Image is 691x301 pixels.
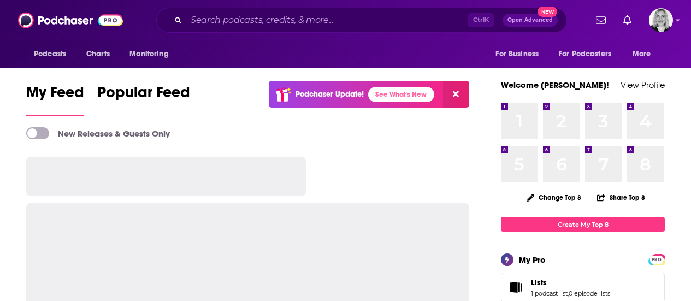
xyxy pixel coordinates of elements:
[468,13,494,27] span: Ctrl K
[296,90,364,99] p: Podchaser Update!
[505,280,527,295] a: Lists
[531,290,568,297] a: 1 podcast list
[633,46,651,62] span: More
[520,191,588,204] button: Change Top 8
[538,7,557,17] span: New
[649,8,673,32] span: Logged in as cmaur0218
[79,44,116,64] a: Charts
[26,83,84,108] span: My Feed
[650,255,663,263] a: PRO
[122,44,182,64] button: open menu
[559,46,611,62] span: For Podcasters
[569,290,610,297] a: 0 episode lists
[519,255,546,265] div: My Pro
[186,11,468,29] input: Search podcasts, credits, & more...
[34,46,66,62] span: Podcasts
[568,290,569,297] span: ,
[650,256,663,264] span: PRO
[495,46,539,62] span: For Business
[368,87,434,102] a: See What's New
[26,127,170,139] a: New Releases & Guests Only
[621,80,665,90] a: View Profile
[86,46,110,62] span: Charts
[649,8,673,32] button: Show profile menu
[531,278,610,287] a: Lists
[552,44,627,64] button: open menu
[507,17,553,23] span: Open Advanced
[129,46,168,62] span: Monitoring
[156,8,567,33] div: Search podcasts, credits, & more...
[649,8,673,32] img: User Profile
[619,11,636,29] a: Show notifications dropdown
[625,44,665,64] button: open menu
[97,83,190,108] span: Popular Feed
[501,80,609,90] a: Welcome [PERSON_NAME]!
[531,278,547,287] span: Lists
[26,83,84,116] a: My Feed
[18,10,123,31] img: Podchaser - Follow, Share and Rate Podcasts
[596,187,646,208] button: Share Top 8
[503,14,558,27] button: Open AdvancedNew
[488,44,552,64] button: open menu
[501,217,665,232] a: Create My Top 8
[592,11,610,29] a: Show notifications dropdown
[26,44,80,64] button: open menu
[97,83,190,116] a: Popular Feed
